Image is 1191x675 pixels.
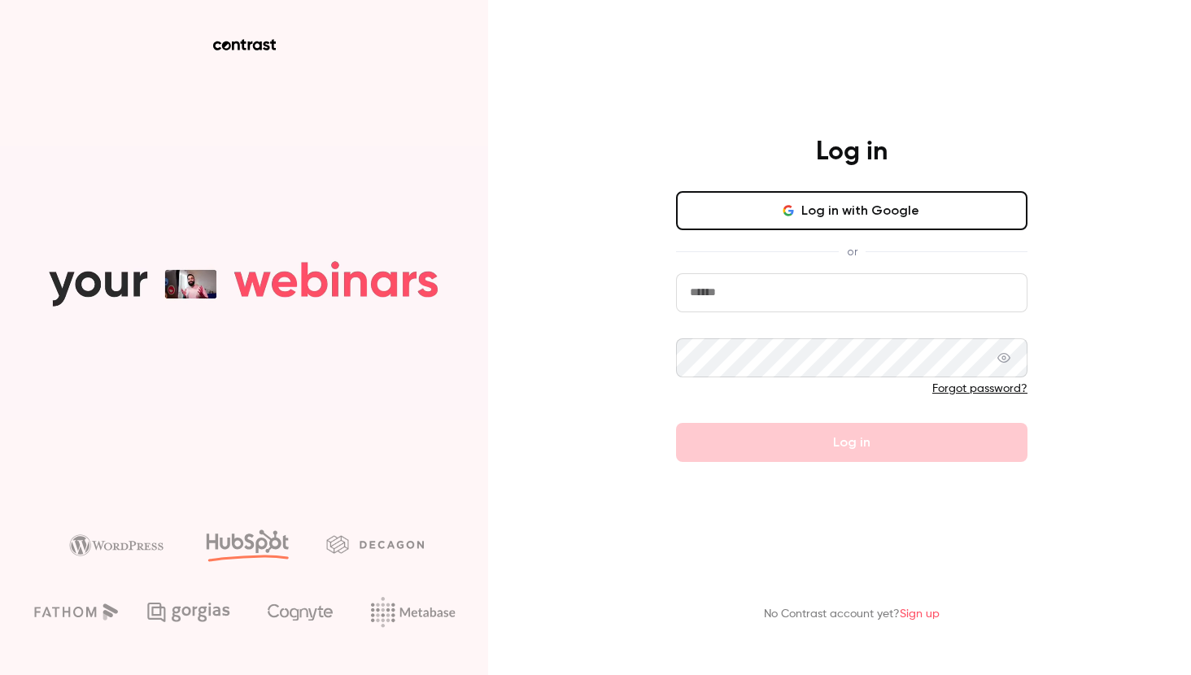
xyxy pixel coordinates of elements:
[839,243,866,260] span: or
[676,191,1027,230] button: Log in with Google
[900,608,940,620] a: Sign up
[764,606,940,623] p: No Contrast account yet?
[816,136,888,168] h4: Log in
[326,535,424,553] img: decagon
[932,383,1027,394] a: Forgot password?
